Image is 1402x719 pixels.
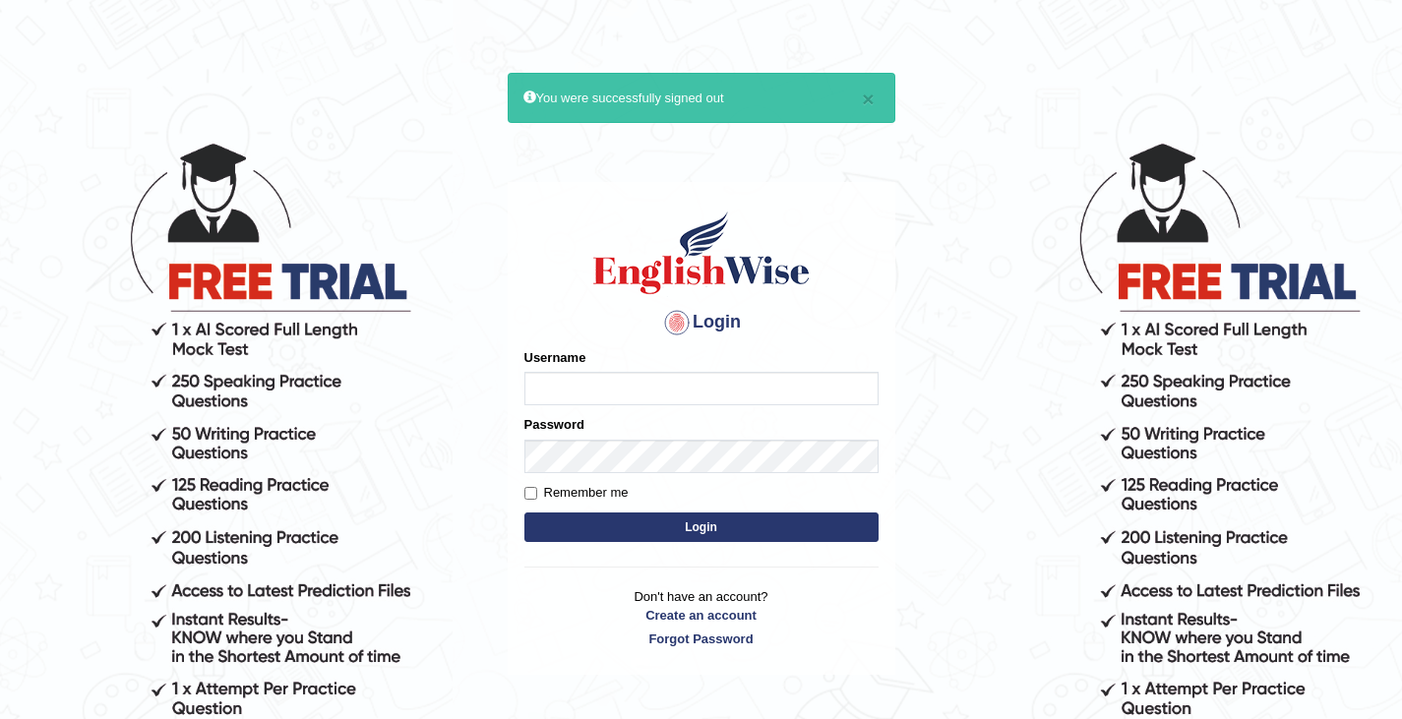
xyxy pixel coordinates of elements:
[524,487,537,500] input: Remember me
[589,209,814,297] img: Logo of English Wise sign in for intelligent practice with AI
[524,307,879,338] h4: Login
[524,415,584,434] label: Password
[524,629,879,648] a: Forgot Password
[508,73,895,123] div: You were successfully signed out
[862,89,874,109] button: ×
[524,512,879,542] button: Login
[524,587,879,648] p: Don't have an account?
[524,483,629,503] label: Remember me
[524,606,879,625] a: Create an account
[524,348,586,367] label: Username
